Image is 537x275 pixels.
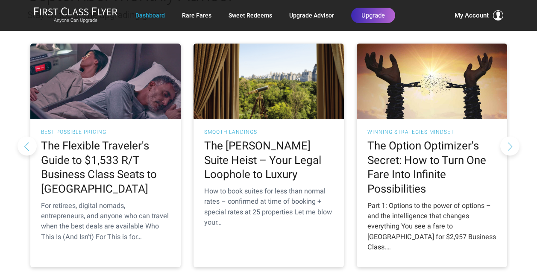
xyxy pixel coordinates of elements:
span: My Account [455,10,489,20]
small: Anyone Can Upgrade [34,18,117,23]
h3: Smooth Landings [204,129,333,135]
h2: The [PERSON_NAME] Suite Heist – Your Legal Loophole to Luxury [204,139,333,182]
a: Upgrade [351,8,395,23]
a: Smooth Landings The [PERSON_NAME] Suite Heist – Your Legal Loophole to Luxury How to book suites ... [194,44,344,268]
button: Next slide [500,136,519,155]
a: Upgrade Advisor [289,8,334,23]
div: Part 1: Options to the power of options – and the intelligence that changes everything You see a ... [367,201,496,252]
button: My Account [455,10,503,20]
a: Best Possible Pricing The Flexible Traveler's Guide to $1,533 R/T Business Class Seats to [GEOGRA... [30,44,181,268]
h3: Best Possible Pricing [41,129,170,135]
h3: Winning Strategies Mindset [367,129,496,135]
div: For retirees, digital nomads, entrepreneurs, and anyone who can travel when the best deals are av... [41,201,170,242]
a: Sweet Redeems [229,8,272,23]
a: Winning Strategies Mindset The Option Optimizer's Secret: How to Turn One Fare Into Infinite Poss... [357,44,507,268]
a: Rare Fares [182,8,211,23]
img: First Class Flyer [34,7,117,16]
button: Previous slide [18,136,37,155]
h2: The Flexible Traveler's Guide to $1,533 R/T Business Class Seats to [GEOGRAPHIC_DATA] [41,139,170,196]
a: Dashboard [135,8,165,23]
a: First Class FlyerAnyone Can Upgrade [34,7,117,24]
div: How to book suites for less than normal rates – confirmed at time of booking + special rates at 2... [204,186,333,228]
h2: The Option Optimizer's Secret: How to Turn One Fare Into Infinite Possibilities [367,139,496,196]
